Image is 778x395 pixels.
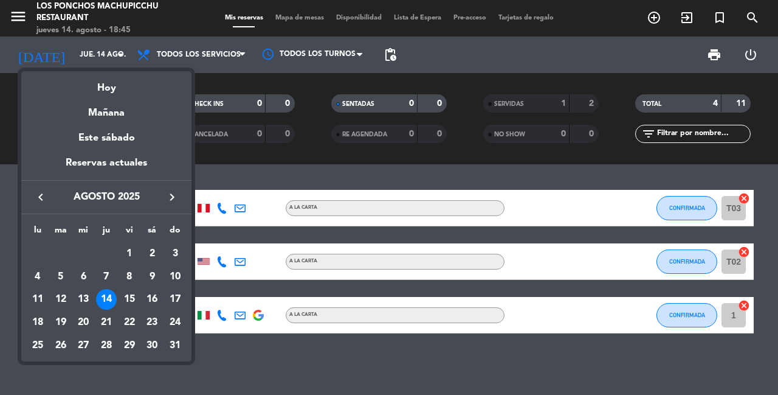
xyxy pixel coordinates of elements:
[141,242,164,265] td: 2 de agosto de 2025
[96,289,117,310] div: 14
[142,267,162,287] div: 9
[119,267,140,287] div: 8
[72,223,95,242] th: miércoles
[118,265,141,288] td: 8 de agosto de 2025
[49,265,72,288] td: 5 de agosto de 2025
[27,335,48,356] div: 25
[49,223,72,242] th: martes
[141,223,164,242] th: sábado
[72,334,95,357] td: 27 de agosto de 2025
[141,311,164,334] td: 23 de agosto de 2025
[142,335,162,356] div: 30
[27,267,48,287] div: 4
[50,267,71,287] div: 5
[96,335,117,356] div: 28
[142,312,162,333] div: 23
[26,311,49,334] td: 18 de agosto de 2025
[165,267,185,287] div: 10
[165,190,179,204] i: keyboard_arrow_right
[50,335,71,356] div: 26
[119,243,140,264] div: 1
[73,312,94,333] div: 20
[119,335,140,356] div: 29
[73,267,94,287] div: 6
[165,289,185,310] div: 17
[142,243,162,264] div: 2
[164,311,187,334] td: 24 de agosto de 2025
[26,288,49,311] td: 11 de agosto de 2025
[119,312,140,333] div: 22
[50,312,71,333] div: 19
[95,223,118,242] th: jueves
[26,242,118,265] td: AGO.
[21,155,191,180] div: Reservas actuales
[118,288,141,311] td: 15 de agosto de 2025
[27,312,48,333] div: 18
[26,223,49,242] th: lunes
[164,242,187,265] td: 3 de agosto de 2025
[49,334,72,357] td: 26 de agosto de 2025
[119,289,140,310] div: 15
[161,189,183,205] button: keyboard_arrow_right
[164,334,187,357] td: 31 de agosto de 2025
[72,265,95,288] td: 6 de agosto de 2025
[95,265,118,288] td: 7 de agosto de 2025
[33,190,48,204] i: keyboard_arrow_left
[118,334,141,357] td: 29 de agosto de 2025
[73,289,94,310] div: 13
[30,189,52,205] button: keyboard_arrow_left
[141,288,164,311] td: 16 de agosto de 2025
[26,265,49,288] td: 4 de agosto de 2025
[72,311,95,334] td: 20 de agosto de 2025
[50,289,71,310] div: 12
[21,71,191,96] div: Hoy
[96,267,117,287] div: 7
[165,312,185,333] div: 24
[52,189,161,205] span: agosto 2025
[21,121,191,155] div: Este sábado
[95,288,118,311] td: 14 de agosto de 2025
[73,335,94,356] div: 27
[164,288,187,311] td: 17 de agosto de 2025
[142,289,162,310] div: 16
[118,242,141,265] td: 1 de agosto de 2025
[95,311,118,334] td: 21 de agosto de 2025
[165,243,185,264] div: 3
[141,265,164,288] td: 9 de agosto de 2025
[164,223,187,242] th: domingo
[49,288,72,311] td: 12 de agosto de 2025
[21,96,191,121] div: Mañana
[165,335,185,356] div: 31
[27,289,48,310] div: 11
[72,288,95,311] td: 13 de agosto de 2025
[95,334,118,357] td: 28 de agosto de 2025
[118,311,141,334] td: 22 de agosto de 2025
[26,334,49,357] td: 25 de agosto de 2025
[96,312,117,333] div: 21
[141,334,164,357] td: 30 de agosto de 2025
[49,311,72,334] td: 19 de agosto de 2025
[164,265,187,288] td: 10 de agosto de 2025
[118,223,141,242] th: viernes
